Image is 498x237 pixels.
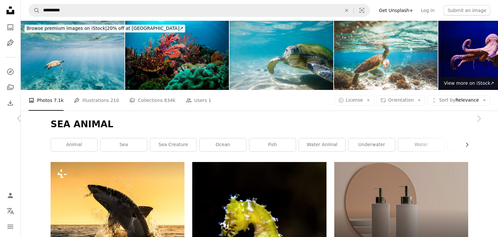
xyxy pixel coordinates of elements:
a: Collections 834k [129,90,175,111]
button: Submit an image [444,5,490,16]
form: Find visuals sitewide [29,4,370,17]
button: Language [4,205,17,218]
span: Relevance [439,97,479,104]
a: Illustrations 210 [74,90,119,111]
a: View more on iStock↗ [440,77,498,90]
a: underwater [349,138,395,151]
span: 834k [164,97,175,104]
button: Search Unsplash [29,4,40,17]
a: Users 1 [186,90,211,111]
span: 20% off at [GEOGRAPHIC_DATA] ↗ [27,26,183,31]
span: License [346,97,363,103]
button: Visual search [354,4,370,17]
a: water animal [299,138,345,151]
a: Next [459,87,498,150]
span: Sort by [439,97,455,103]
a: Collections [4,81,17,94]
a: Get Unsplash+ [375,5,417,16]
span: Browse premium images on iStock | [27,26,107,31]
a: fish [249,138,296,151]
img: The green sea turtle [230,21,333,90]
a: Browse premium images on iStock|20% off at [GEOGRAPHIC_DATA]↗ [21,21,189,36]
button: Sort byRelevance [428,95,490,106]
img: Colourful coral scene underwater with fish and divers [125,21,229,90]
a: Log in / Sign up [4,189,17,202]
img: Clear blue aqua marine ocean with turtle and plastic bottle pollution [334,21,438,90]
button: License [335,95,374,106]
span: 210 [111,97,119,104]
a: Illustrations [4,36,17,49]
img: Underwater shot of green turtle swimming [21,21,124,90]
button: Orientation [377,95,425,106]
a: Silhouette of jumping Great White Shark. Red sky of sunrise. Great White Shark breaching in attac... [51,203,184,209]
span: 1 [208,97,211,104]
button: Clear [339,4,354,17]
a: whale [448,138,494,151]
span: View more on iStock ↗ [444,81,494,86]
a: Photos [4,21,17,34]
button: Menu [4,220,17,233]
span: Orientation [388,97,414,103]
a: water [398,138,445,151]
a: sea creature [150,138,196,151]
a: ocean [200,138,246,151]
a: animal [51,138,97,151]
a: Log in [417,5,438,16]
a: Explore [4,65,17,78]
h1: SEA ANIMAL [51,118,468,130]
a: sea [101,138,147,151]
